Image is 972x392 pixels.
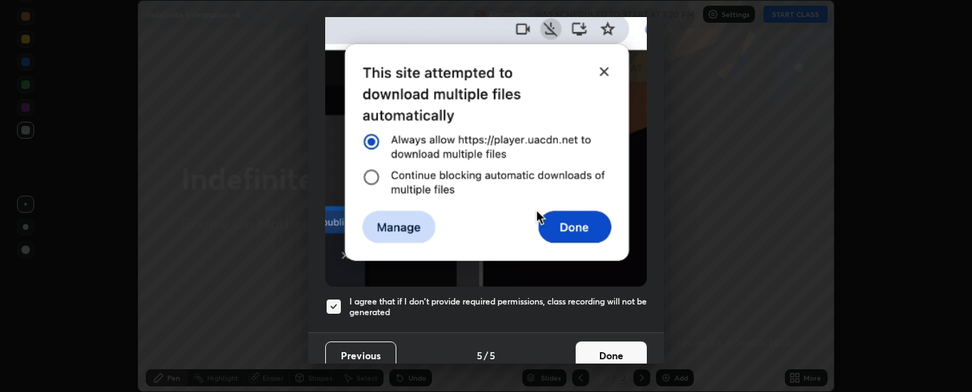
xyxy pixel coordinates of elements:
h5: I agree that if I don't provide required permissions, class recording will not be generated [349,296,647,318]
h4: 5 [477,348,482,363]
h4: 5 [490,348,495,363]
button: Previous [325,341,396,370]
button: Done [576,341,647,370]
h4: / [484,348,488,363]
